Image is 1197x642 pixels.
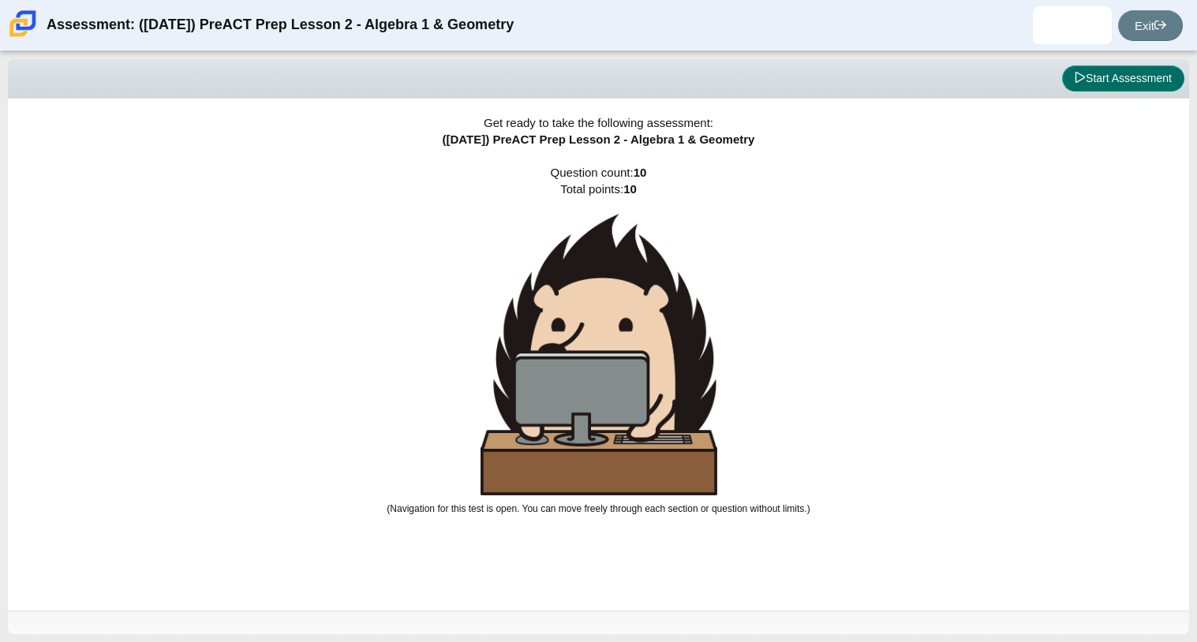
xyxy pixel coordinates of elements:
[47,6,514,44] div: Assessment: ([DATE]) PreACT Prep Lesson 2 - Algebra 1 & Geometry
[387,503,810,514] small: (Navigation for this test is open. You can move freely through each section or question without l...
[6,7,39,40] img: Carmen School of Science & Technology
[443,133,755,146] span: ([DATE]) PreACT Prep Lesson 2 - Algebra 1 & Geometry
[634,166,647,179] b: 10
[387,166,810,514] span: Question count: Total points:
[1062,65,1184,92] button: Start Assessment
[6,29,39,43] a: Carmen School of Science & Technology
[1060,13,1085,38] img: charliesha.love-po.4xaPo5
[484,116,713,129] span: Get ready to take the following assessment:
[481,214,717,495] img: hedgehog-behind-computer-large.png
[623,182,637,196] b: 10
[1118,10,1183,41] a: Exit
